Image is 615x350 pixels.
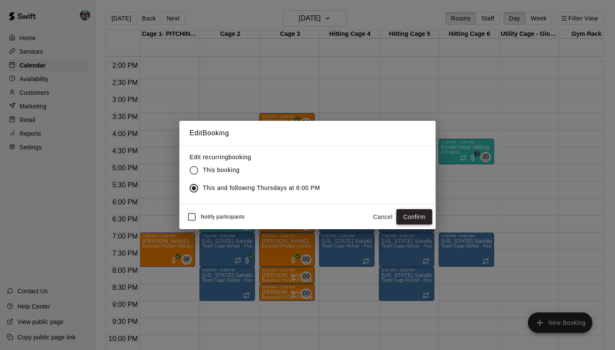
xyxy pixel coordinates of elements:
[203,166,240,175] span: This booking
[201,214,245,220] span: Notify participants
[396,209,432,225] button: Confirm
[179,121,436,146] h2: Edit Booking
[190,153,327,161] label: Edit recurring booking
[369,209,396,225] button: Cancel
[203,184,320,192] span: This and following Thursdays at 6:00 PM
